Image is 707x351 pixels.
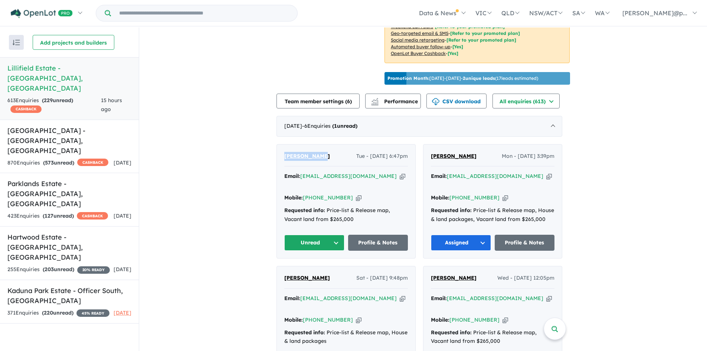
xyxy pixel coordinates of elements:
[452,44,463,49] span: [Yes]
[449,316,500,323] a: [PHONE_NUMBER]
[284,274,330,281] span: [PERSON_NAME]
[284,153,330,159] span: [PERSON_NAME]
[303,194,353,201] a: [PHONE_NUMBER]
[33,35,114,50] button: Add projects and builders
[356,316,361,324] button: Copy
[7,309,109,318] div: 371 Enquir ies
[431,274,477,283] a: [PERSON_NAME]
[431,207,472,214] strong: Requested info:
[114,266,131,273] span: [DATE]
[284,173,300,179] strong: Email:
[284,295,300,302] strong: Email:
[400,172,405,180] button: Copy
[449,194,500,201] a: [PHONE_NUMBER]
[503,316,508,324] button: Copy
[431,194,449,201] strong: Mobile:
[43,266,74,273] strong: ( unread)
[391,30,448,36] u: Geo-targeted email & SMS
[431,295,447,302] strong: Email:
[546,172,552,180] button: Copy
[7,286,131,306] h5: Kaduna Park Estate - Officer South , [GEOGRAPHIC_DATA]
[447,295,543,302] a: [EMAIL_ADDRESS][DOMAIN_NAME]
[284,329,325,336] strong: Requested info:
[302,123,357,129] span: - 6 Enquir ies
[42,309,73,316] strong: ( unread)
[44,309,53,316] span: 220
[497,274,554,283] span: Wed - [DATE] 12:05pm
[431,173,447,179] strong: Email:
[300,173,397,179] a: [EMAIL_ADDRESS][DOMAIN_NAME]
[44,97,53,104] span: 229
[7,96,101,114] div: 613 Enquir ies
[450,30,520,36] span: [Refer to your promoted plan]
[332,123,357,129] strong: ( unread)
[492,94,560,108] button: All enquiries (613)
[502,152,554,161] span: Mon - [DATE] 3:39pm
[284,207,325,214] strong: Requested info:
[7,63,131,93] h5: Lillifield Estate - [GEOGRAPHIC_DATA] , [GEOGRAPHIC_DATA]
[448,51,458,56] span: [Yes]
[371,100,379,105] img: bar-chart.svg
[284,235,344,251] button: Unread
[391,24,433,29] u: Weekend eDM slots
[114,212,131,219] span: [DATE]
[503,194,508,202] button: Copy
[356,152,408,161] span: Tue - [DATE] 6:47pm
[114,159,131,166] span: [DATE]
[300,295,397,302] a: [EMAIL_ADDRESS][DOMAIN_NAME]
[114,309,131,316] span: [DATE]
[431,152,477,161] a: [PERSON_NAME]
[10,105,42,113] span: CASHBACK
[372,98,418,105] span: Performance
[446,37,516,43] span: [Refer to your promoted plan]
[7,265,110,274] div: 255 Enquir ies
[431,316,449,323] strong: Mobile:
[45,266,54,273] span: 203
[622,9,687,17] span: [PERSON_NAME]@p...
[101,97,122,113] span: 15 hours ago
[387,75,538,82] p: [DATE] - [DATE] - ( 17 leads estimated)
[400,295,405,302] button: Copy
[431,153,477,159] span: [PERSON_NAME]
[435,24,505,29] span: [Refer to your promoted plan]
[391,51,446,56] u: OpenLot Buyer Cashback
[284,152,330,161] a: [PERSON_NAME]
[45,212,53,219] span: 127
[43,159,74,166] strong: ( unread)
[303,316,353,323] a: [PHONE_NUMBER]
[42,97,73,104] strong: ( unread)
[463,75,495,81] b: 2 unique leads
[45,159,54,166] span: 573
[284,206,408,224] div: Price-list & Release map, Vacant land from $265,000
[348,235,408,251] a: Profile & Notes
[7,212,108,221] div: 423 Enquir ies
[365,94,421,108] button: Performance
[431,206,554,224] div: Price-list & Release map, House & land packages, Vacant land from $265,000
[356,194,361,202] button: Copy
[431,235,491,251] button: Assigned
[347,98,350,105] span: 6
[276,116,562,137] div: [DATE]
[431,329,472,336] strong: Requested info:
[43,212,74,219] strong: ( unread)
[7,126,131,156] h5: [GEOGRAPHIC_DATA] - [GEOGRAPHIC_DATA] , [GEOGRAPHIC_DATA]
[356,274,408,283] span: Sat - [DATE] 9:48pm
[112,5,296,21] input: Try estate name, suburb, builder or developer
[7,159,108,168] div: 870 Enquir ies
[13,40,20,45] img: sort.svg
[284,328,408,346] div: Price-list & Release map, House & land packages
[426,94,487,108] button: CSV download
[7,232,131,262] h5: Hartwood Estate - [GEOGRAPHIC_DATA] , [GEOGRAPHIC_DATA]
[447,173,543,179] a: [EMAIL_ADDRESS][DOMAIN_NAME]
[284,274,330,283] a: [PERSON_NAME]
[495,235,555,251] a: Profile & Notes
[391,37,445,43] u: Social media retargeting
[284,316,303,323] strong: Mobile:
[77,159,108,166] span: CASHBACK
[77,212,108,220] span: CASHBACK
[391,44,451,49] u: Automated buyer follow-up
[284,194,303,201] strong: Mobile:
[546,295,552,302] button: Copy
[77,266,110,274] span: 20 % READY
[7,179,131,209] h5: Parklands Estate - [GEOGRAPHIC_DATA] , [GEOGRAPHIC_DATA]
